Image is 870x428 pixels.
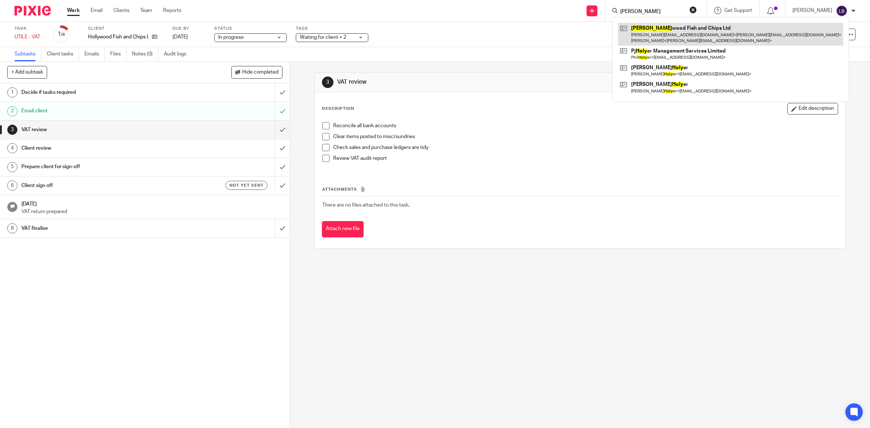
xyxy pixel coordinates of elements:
[214,26,287,32] label: Status
[14,26,43,32] label: Task
[7,223,17,233] div: 8
[333,144,838,151] p: Check sales and purchase ledgers are tidy
[7,143,17,153] div: 4
[58,30,65,38] div: 1
[322,221,364,237] button: Attach new file
[231,66,282,78] button: Hide completed
[7,66,47,78] button: + Add subtask
[7,162,17,172] div: 5
[333,155,838,162] p: Review VAT audit report
[300,35,346,40] span: Waiting for client + 2
[21,180,186,191] h1: Client sign off
[47,47,79,61] a: Client tasks
[84,47,105,61] a: Emails
[7,87,17,97] div: 1
[792,7,832,14] p: [PERSON_NAME]
[21,124,186,135] h1: VAT review
[724,8,752,13] span: Get Support
[88,33,148,41] p: Hollywood Fish and Chips Ltd
[21,223,186,234] h1: VAT finalise
[296,26,368,32] label: Tags
[21,143,186,154] h1: Client review
[21,208,282,215] p: VAT return prepared
[113,7,129,14] a: Clients
[242,70,278,75] span: Hide completed
[14,47,41,61] a: Subtasks
[14,6,51,16] img: Pixie
[787,103,838,115] button: Edit description
[7,125,17,135] div: 3
[163,7,181,14] a: Reports
[7,180,17,191] div: 6
[132,47,158,61] a: Notes (0)
[836,5,848,17] img: svg%3E
[229,182,264,188] span: Not yet sent
[218,35,244,40] span: In progress
[333,133,838,140] p: Clear items posted to misc/sundries
[91,7,103,14] a: Email
[67,7,80,14] a: Work
[164,47,192,61] a: Audit logs
[14,33,43,41] div: UTILE - VAT
[173,26,205,32] label: Due by
[7,106,17,116] div: 2
[322,203,410,208] span: There are no files attached to this task.
[333,122,838,129] p: Reconcile all bank accounts
[140,7,152,14] a: Team
[61,33,65,37] small: /8
[21,105,186,116] h1: Email client
[322,76,333,88] div: 3
[337,78,595,86] h1: VAT review
[21,199,282,208] h1: [DATE]
[689,6,697,13] button: Clear
[21,87,186,98] h1: Decide if tasks required
[620,9,685,15] input: Search
[322,106,354,112] p: Description
[110,47,127,61] a: Files
[88,26,163,32] label: Client
[21,161,186,172] h1: Prepare client for sign-off
[173,34,188,40] span: [DATE]
[322,187,357,191] span: Attachments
